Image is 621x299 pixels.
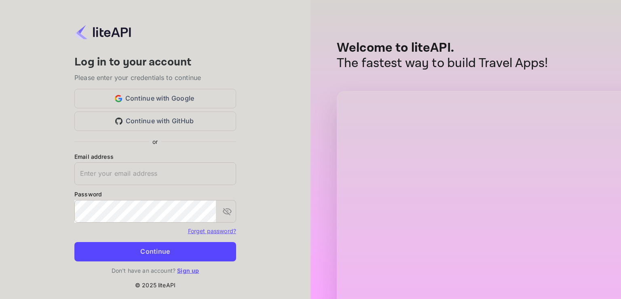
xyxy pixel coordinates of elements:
input: Enter your email address [74,162,236,185]
label: Password [74,190,236,198]
button: Continue with GitHub [74,112,236,131]
p: Don't have an account? [74,266,236,275]
p: Welcome to liteAPI. [337,40,548,56]
button: Continue [74,242,236,261]
a: Forget password? [188,227,236,234]
a: Sign up [177,267,199,274]
p: © 2025 liteAPI [135,281,175,289]
a: Forget password? [188,227,236,235]
button: toggle password visibility [219,203,235,219]
p: or [152,137,158,146]
p: The fastest way to build Travel Apps! [337,56,548,71]
img: liteapi [74,24,131,40]
p: Please enter your credentials to continue [74,73,236,82]
h4: Log in to your account [74,55,236,69]
button: Continue with Google [74,89,236,108]
label: Email address [74,152,236,161]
